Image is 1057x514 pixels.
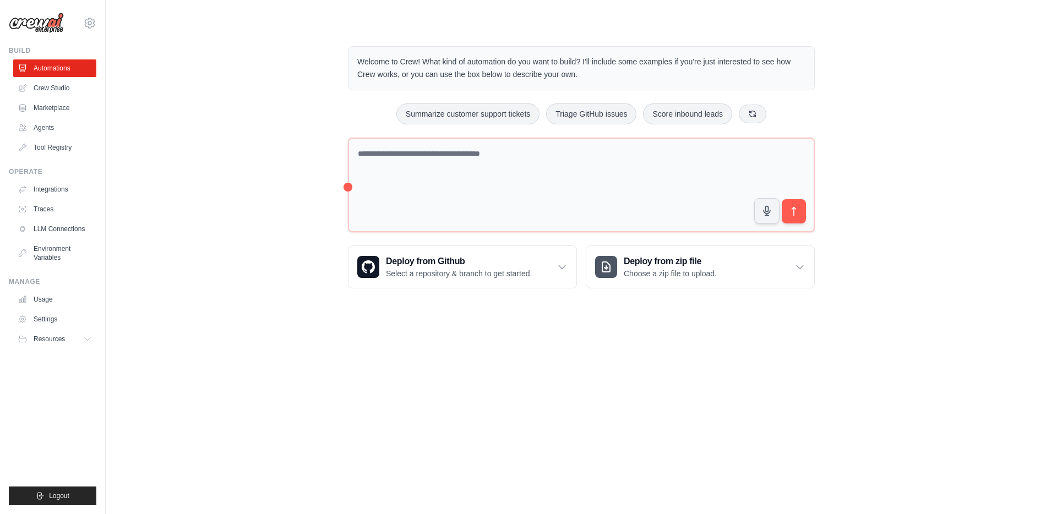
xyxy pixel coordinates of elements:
h3: Deploy from Github [386,255,532,268]
span: Resources [34,335,65,343]
button: Score inbound leads [643,103,732,124]
button: Summarize customer support tickets [396,103,540,124]
p: Select a repository & branch to get started. [386,268,532,279]
img: Logo [9,13,64,34]
a: Environment Variables [13,240,96,266]
button: Triage GitHub issues [546,103,636,124]
a: Agents [13,119,96,136]
a: Marketplace [13,99,96,117]
p: Choose a zip file to upload. [624,268,717,279]
button: Logout [9,486,96,505]
a: Traces [13,200,96,218]
div: Operate [9,167,96,176]
a: Usage [13,291,96,308]
a: Automations [13,59,96,77]
a: LLM Connections [13,220,96,238]
p: Welcome to Crew! What kind of automation do you want to build? I'll include some examples if you'... [357,56,805,81]
h3: Deploy from zip file [624,255,717,268]
div: Manage [9,277,96,286]
a: Tool Registry [13,139,96,156]
a: Crew Studio [13,79,96,97]
a: Settings [13,310,96,328]
div: Build [9,46,96,55]
span: Logout [49,491,69,500]
button: Resources [13,330,96,348]
a: Integrations [13,181,96,198]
